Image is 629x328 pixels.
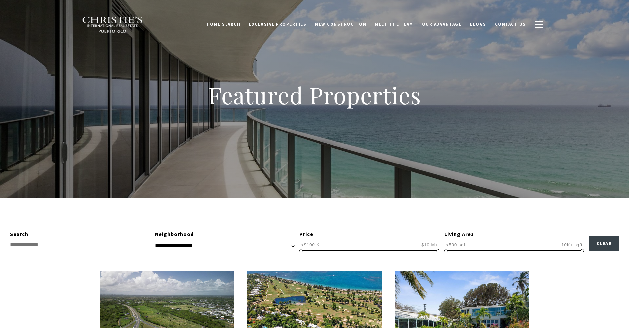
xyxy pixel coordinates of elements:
div: Price [299,230,439,238]
span: 10K+ sqft [560,242,584,248]
a: Blogs [466,18,491,31]
span: $10 M+ [420,242,439,248]
a: Exclusive Properties [245,18,311,31]
div: Search [10,230,150,238]
button: Clear [589,236,619,251]
a: New Construction [311,18,370,31]
a: Our Advantage [418,18,466,31]
span: Our Advantage [422,21,462,27]
span: Blogs [470,21,486,27]
span: Contact Us [495,21,526,27]
div: Living Area [444,230,584,238]
span: <500 sqft [444,242,469,248]
span: <$100 K [299,242,321,248]
a: Home Search [202,18,245,31]
h1: Featured Properties [166,81,463,110]
span: New Construction [315,21,366,27]
a: Meet the Team [370,18,418,31]
img: Christie's International Real Estate black text logo [82,16,143,33]
div: Neighborhood [155,230,295,238]
span: Exclusive Properties [249,21,306,27]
